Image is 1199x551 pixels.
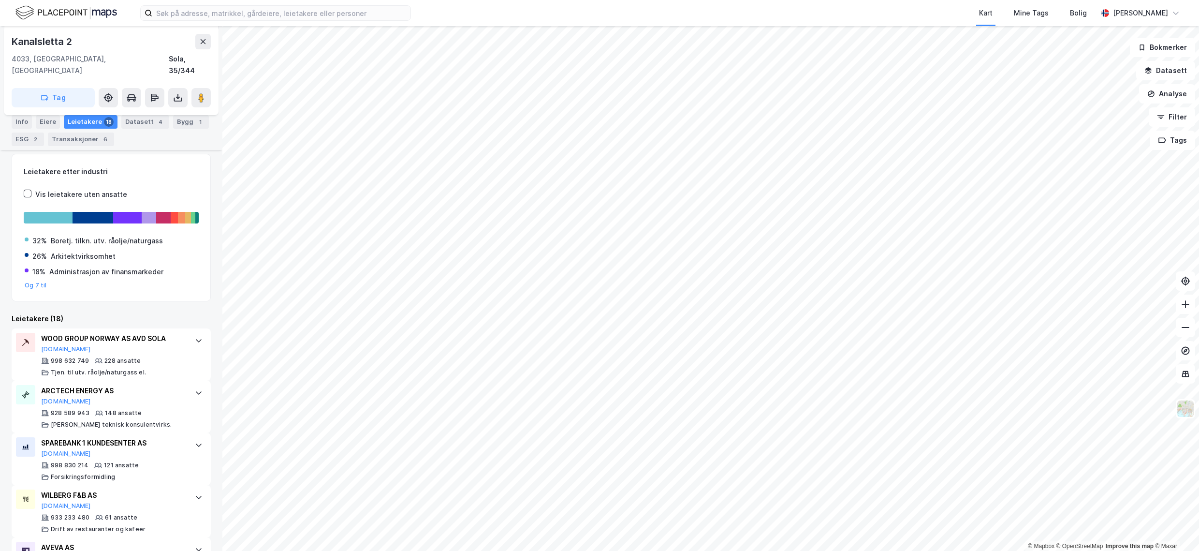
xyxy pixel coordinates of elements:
div: 4033, [GEOGRAPHIC_DATA], [GEOGRAPHIC_DATA] [12,53,169,76]
div: Drift av restauranter og kafeer [51,525,146,533]
div: Transaksjoner [48,133,114,146]
div: 18 [104,117,114,127]
div: Bygg [173,115,209,129]
div: 1 [195,117,205,127]
button: Datasett [1136,61,1195,80]
button: Tags [1150,131,1195,150]
input: Søk på adresse, matrikkel, gårdeiere, leietakere eller personer [152,6,410,20]
div: 928 589 943 [51,409,89,417]
div: Kanalsletta 2 [12,34,73,49]
img: Z [1176,400,1195,418]
div: Leietakere [64,115,117,129]
div: 933 233 480 [51,514,89,521]
div: 998 632 749 [51,357,89,365]
button: Tag [12,88,95,107]
div: 2 [30,134,40,144]
div: Leietakere etter industri [24,166,199,178]
div: Eiere [36,115,60,129]
button: [DOMAIN_NAME] [41,450,91,458]
div: 148 ansatte [105,409,142,417]
div: Administrasjon av finansmarkeder [49,266,163,278]
div: WILBERG F&B AS [41,490,185,501]
div: Info [12,115,32,129]
div: Kontrollprogram for chat [1151,505,1199,551]
button: [DOMAIN_NAME] [41,345,91,353]
div: 6 [101,134,110,144]
button: [DOMAIN_NAME] [41,502,91,510]
div: 32% [32,235,47,247]
div: Mine Tags [1014,7,1049,19]
div: Vis leietakere uten ansatte [35,189,127,200]
div: 121 ansatte [104,462,139,469]
div: [PERSON_NAME] [1113,7,1168,19]
div: Arkitektvirksomhet [51,251,116,262]
button: Filter [1149,107,1195,127]
div: Leietakere (18) [12,313,211,325]
div: 228 ansatte [104,357,141,365]
div: Bolig [1070,7,1087,19]
div: 998 830 214 [51,462,88,469]
div: WOOD GROUP NORWAY AS AVD SOLA [41,333,185,344]
a: Mapbox [1028,543,1054,550]
div: ESG [12,133,44,146]
div: Kart [979,7,993,19]
button: [DOMAIN_NAME] [41,398,91,405]
div: SPAREBANK 1 KUNDESENTER AS [41,437,185,449]
div: 4 [156,117,165,127]
div: 18% [32,266,45,278]
div: Sola, 35/344 [169,53,211,76]
div: 61 ansatte [105,514,137,521]
div: ARCTECH ENERGY AS [41,385,185,397]
a: Improve this map [1106,543,1154,550]
a: OpenStreetMap [1056,543,1103,550]
div: Boretj. tilkn. utv. råolje/naturgass [51,235,163,247]
div: Forsikringsformidling [51,473,115,481]
button: Og 7 til [25,282,47,289]
img: logo.f888ab2527a4732fd821a326f86c7f29.svg [15,4,117,21]
div: [PERSON_NAME] teknisk konsulentvirks. [51,421,172,429]
div: Datasett [121,115,169,129]
button: Bokmerker [1130,38,1195,57]
div: 26% [32,251,47,262]
button: Analyse [1139,84,1195,104]
div: Tjen. til utv. råolje/naturgass el. [51,369,146,376]
iframe: Chat Widget [1151,505,1199,551]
